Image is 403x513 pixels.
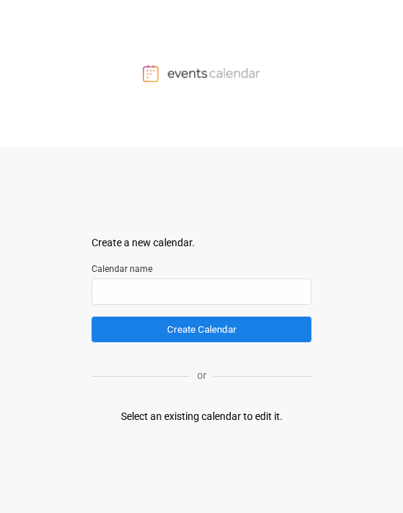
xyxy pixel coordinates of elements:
div: Select an existing calendar to edit it. [121,409,283,424]
div: Create a new calendar. [92,235,311,251]
label: Calendar name [92,262,311,276]
button: Create Calendar [92,317,311,342]
p: or [190,368,214,383]
img: Events Calendar [143,64,260,82]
